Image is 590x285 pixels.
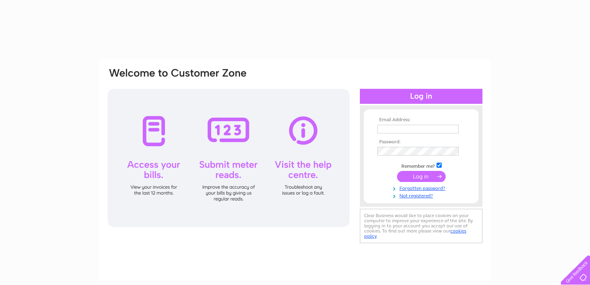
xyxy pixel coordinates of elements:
[377,184,467,191] a: Forgotten password?
[375,139,467,145] th: Password:
[397,171,446,182] input: Submit
[377,191,467,199] a: Not registered?
[375,117,467,123] th: Email Address:
[360,209,482,243] div: Clear Business would like to place cookies on your computer to improve your experience of the sit...
[375,161,467,169] td: Remember me?
[364,228,466,239] a: cookies policy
